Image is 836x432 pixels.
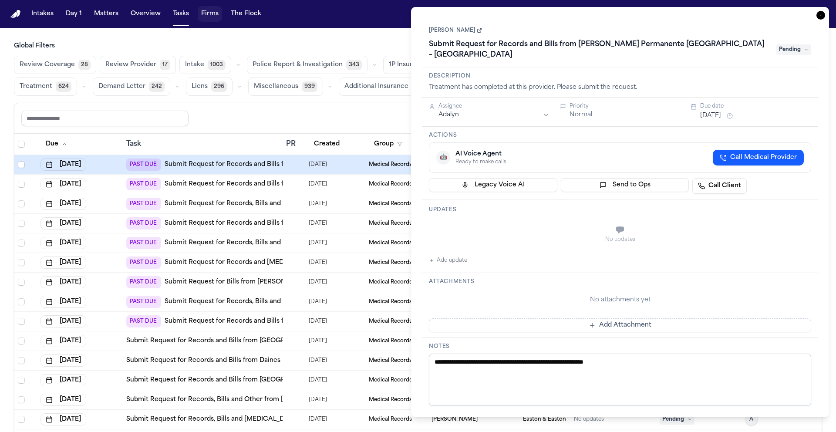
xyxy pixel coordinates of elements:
[40,354,86,367] button: [DATE]
[165,297,450,306] a: Submit Request for Records, Bills and [MEDICAL_DATA] from Newport Heart Medical Group
[40,136,72,152] button: Due
[302,81,317,92] span: 939
[369,318,412,325] span: Medical Records
[160,60,170,70] span: 17
[127,6,164,22] a: Overview
[165,278,559,287] a: Submit Request for Bills from [PERSON_NAME] Imaging – [PERSON_NAME][GEOGRAPHIC_DATA] Irvine ([GEO...
[165,317,536,326] a: Submit Request for Records and Bills from [PERSON_NAME] Permanente [GEOGRAPHIC_DATA] – [GEOGRAPHI...
[105,61,156,69] span: Review Provider
[429,318,811,332] button: Add Attachment
[700,111,721,120] button: [DATE]
[429,278,811,285] h3: Attachments
[40,217,86,229] button: [DATE]
[431,416,478,423] span: Tate Johnson
[776,44,811,55] span: Pending
[369,279,412,286] span: Medical Records
[389,61,428,69] span: 1P Insurance
[570,103,681,110] div: Priority
[126,296,161,308] span: PAST DUE
[429,255,467,266] button: Add update
[455,159,506,165] div: Ready to make calls
[20,61,75,69] span: Review Coverage
[309,354,327,367] span: 10/6/2025, 12:42:34 PM
[40,374,86,386] button: [DATE]
[429,236,811,243] div: No updates
[309,178,327,190] span: 9/24/2025, 9:32:20 AM
[62,6,85,22] button: Day 1
[126,178,161,190] span: PAST DUE
[91,6,122,22] a: Matters
[126,256,161,269] span: PAST DUE
[369,220,412,227] span: Medical Records
[429,178,557,192] button: Legacy Voice AI
[165,258,692,267] a: Submit Request for Records and [MEDICAL_DATA] from [PERSON_NAME] Imaging – [PERSON_NAME][GEOGRAPH...
[369,136,408,152] button: Group
[40,315,86,327] button: [DATE]
[18,298,25,305] span: Select row
[455,150,506,159] div: AI Voice Agent
[18,279,25,286] span: Select row
[429,27,482,34] a: [PERSON_NAME]
[18,181,25,188] span: Select row
[429,206,811,213] h3: Updates
[429,83,811,92] div: Treatment has completed at this provider. Please submit the request.
[165,160,536,169] a: Submit Request for Records and Bills from [PERSON_NAME] Permanente [GEOGRAPHIC_DATA] – [GEOGRAPHI...
[198,6,222,22] a: Firms
[126,276,161,288] span: PAST DUE
[309,296,327,308] span: 9/30/2025, 2:49:44 PM
[10,10,21,18] img: Finch Logo
[165,219,473,228] a: Submit Request for Records and Bills from [PERSON_NAME] Medical Group - [GEOGRAPHIC_DATA]
[523,416,566,423] span: Easton & Easton
[745,413,758,425] button: A
[56,81,71,92] span: 624
[660,414,694,425] span: Pending
[429,343,811,350] h3: Notes
[309,276,327,288] span: 9/30/2025, 2:56:50 PM
[28,6,57,22] a: Intakes
[211,81,227,92] span: 296
[126,159,161,171] span: PAST DUE
[369,416,412,423] span: Medical Records
[126,139,279,149] div: Task
[186,78,233,96] button: Liens296
[425,37,771,62] h1: Submit Request for Records and Bills from [PERSON_NAME] Permanente [GEOGRAPHIC_DATA] – [GEOGRAPHI...
[286,139,302,149] div: PR
[369,298,412,305] span: Medical Records
[730,153,797,162] span: Call Medical Provider
[725,111,735,121] button: Snooze task
[309,217,327,229] span: 9/30/2025, 2:50:13 PM
[40,237,86,249] button: [DATE]
[18,337,25,344] span: Select row
[126,217,161,229] span: PAST DUE
[369,200,412,207] span: Medical Records
[100,56,176,74] button: Review Provider17
[192,82,208,91] span: Liens
[369,337,412,344] span: Medical Records
[40,256,86,269] button: [DATE]
[14,42,822,51] h3: Global Filters
[429,132,811,139] h3: Actions
[227,6,265,22] button: The Flock
[98,82,145,91] span: Demand Letter
[78,60,91,70] span: 28
[18,357,25,364] span: Select row
[10,10,21,18] a: Home
[179,56,231,74] button: Intake1003
[346,60,362,70] span: 343
[18,259,25,266] span: Select row
[369,357,412,364] span: Medical Records
[369,396,412,403] span: Medical Records
[40,335,86,347] button: [DATE]
[309,237,327,249] span: 9/30/2025, 2:50:02 PM
[344,82,408,91] span: Additional Insurance
[309,198,327,210] span: 9/24/2025, 1:32:31 PM
[247,56,367,74] button: Police Report & Investigation343
[713,150,804,165] button: Call Medical Provider
[248,78,323,96] button: Miscellaneous939
[165,239,411,247] a: Submit Request for Records, Bills and Other from [US_STATE] Therapy Solutions
[126,356,329,365] a: Submit Request for Records and Bills from Daines Plastic Surgery
[18,240,25,246] span: Select row
[208,60,226,70] span: 1003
